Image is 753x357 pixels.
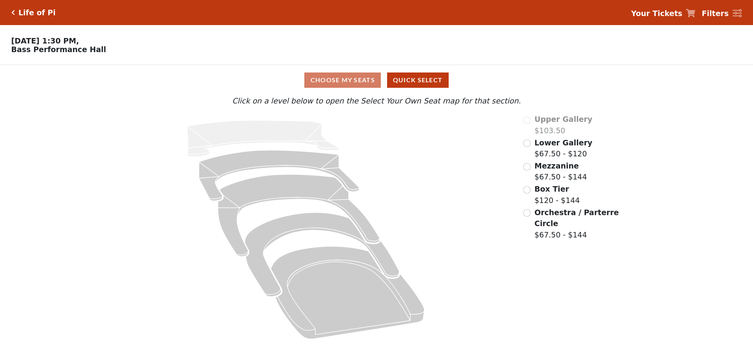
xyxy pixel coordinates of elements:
[702,9,729,18] strong: Filters
[535,207,620,241] label: $67.50 - $144
[535,115,593,123] span: Upper Gallery
[535,137,593,159] label: $67.50 - $120
[387,72,449,88] button: Quick Select
[11,10,15,15] a: Click here to go back to filters
[535,114,593,136] label: $103.50
[271,246,425,339] path: Orchestra / Parterre Circle - Seats Available: 39
[18,8,56,17] h5: Life of Pi
[631,9,682,18] strong: Your Tickets
[535,161,579,170] span: Mezzanine
[100,95,653,107] p: Click on a level below to open the Select Your Own Seat map for that section.
[702,8,742,19] a: Filters
[535,183,580,206] label: $120 - $144
[535,160,587,183] label: $67.50 - $144
[187,120,339,157] path: Upper Gallery - Seats Available: 0
[535,185,569,193] span: Box Tier
[535,208,619,228] span: Orchestra / Parterre Circle
[535,138,593,147] span: Lower Gallery
[199,150,360,201] path: Lower Gallery - Seats Available: 107
[631,8,695,19] a: Your Tickets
